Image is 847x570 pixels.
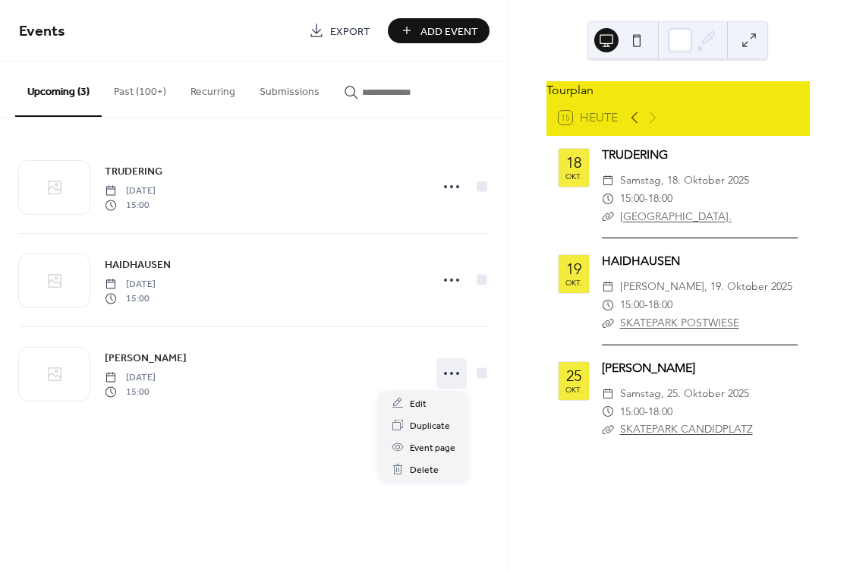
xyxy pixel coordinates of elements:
[105,385,156,398] span: 15:00
[565,386,582,394] div: Okt.
[105,184,156,198] span: [DATE]
[566,368,581,383] div: 25
[602,361,695,375] a: [PERSON_NAME]
[19,17,65,46] span: Events
[602,147,668,162] a: TRUDERING
[602,403,614,421] div: ​
[105,162,162,180] a: TRUDERING
[620,209,732,223] a: [GEOGRAPHIC_DATA].
[648,190,672,208] span: 18:00
[410,440,455,456] span: Event page
[247,61,332,115] button: Submissions
[105,351,187,367] span: [PERSON_NAME]
[410,418,450,434] span: Duplicate
[410,462,439,478] span: Delete
[602,172,614,190] div: ​
[105,256,171,273] a: HAIDHAUSEN
[620,403,644,421] span: 15:00
[602,208,614,226] div: ​
[602,314,614,332] div: ​
[565,173,582,181] div: Okt.
[388,18,490,43] button: Add Event
[602,278,614,296] div: ​
[620,422,753,436] a: SKATEPARK CANDIDPLATZ
[566,261,581,276] div: 19
[620,172,749,190] span: Samstag, 18. Oktober 2025
[648,403,672,421] span: 18:00
[565,279,582,287] div: Okt.
[330,24,370,39] span: Export
[105,278,156,291] span: [DATE]
[105,198,156,212] span: 15:00
[298,18,382,43] a: Export
[620,190,644,208] span: 15:00
[105,164,162,180] span: TRUDERING
[602,190,614,208] div: ​
[102,61,178,115] button: Past (100+)
[105,257,171,273] span: HAIDHAUSEN
[644,190,648,208] span: -
[620,316,739,329] a: SKATEPARK POSTWIESE
[644,403,648,421] span: -
[602,420,614,439] div: ​
[602,254,680,268] a: HAIDHAUSEN
[648,296,672,314] span: 18:00
[644,296,648,314] span: -
[620,296,644,314] span: 15:00
[566,155,581,170] div: 18
[105,349,187,367] a: [PERSON_NAME]
[105,371,156,385] span: [DATE]
[178,61,247,115] button: Recurring
[105,291,156,305] span: 15:00
[15,61,102,117] button: Upcoming (3)
[620,385,749,403] span: Samstag, 25. Oktober 2025
[602,296,614,314] div: ​
[620,278,792,296] span: [PERSON_NAME], 19. Oktober 2025
[546,81,810,99] div: Tourplan
[410,396,427,412] span: Edit
[420,24,478,39] span: Add Event
[602,385,614,403] div: ​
